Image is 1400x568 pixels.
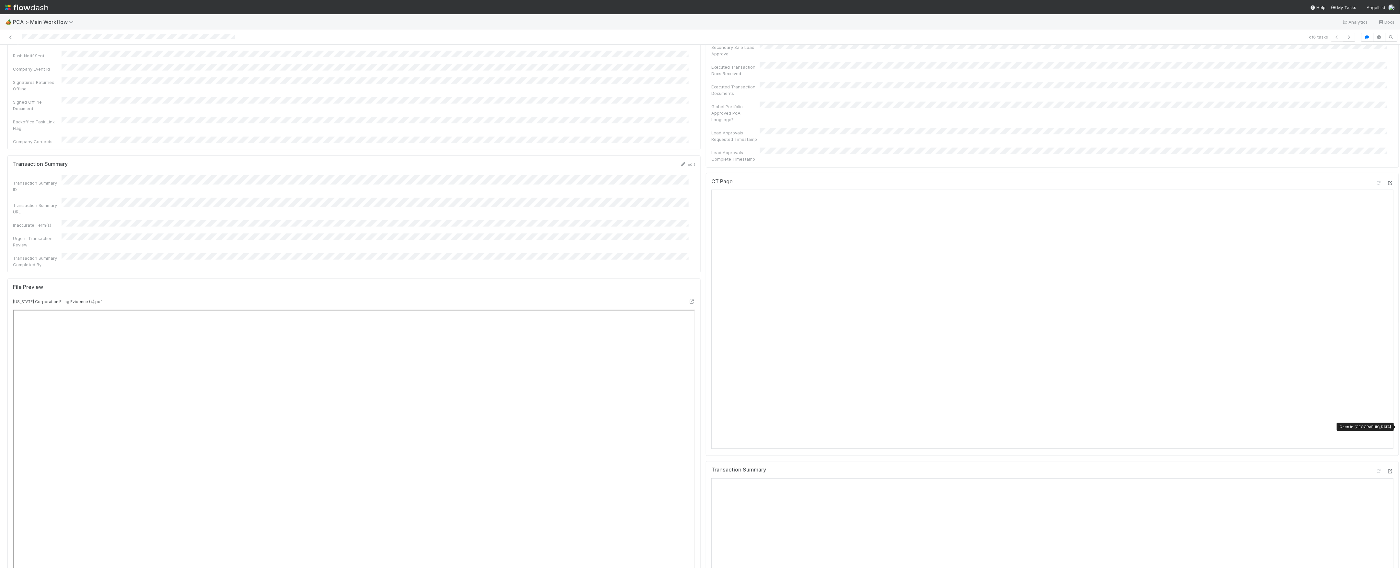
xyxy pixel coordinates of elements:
[711,103,760,123] div: Global Portfolio Approved PoA Language?
[1367,5,1386,10] span: AngelList
[13,52,62,59] div: Rush Notif Sent
[13,299,102,304] small: [US_STATE] Corporation Filing Evidence (4).pdf
[680,162,695,167] a: Edit
[13,222,62,228] div: Inaccurate Term(s)
[13,235,62,248] div: Urgent Transaction Review
[1378,18,1395,26] a: Docs
[5,19,12,25] span: 🏕️
[13,99,62,112] div: Signed Offline Document
[13,119,62,131] div: Backoffice Task Link Flag
[13,66,62,72] div: Company Event Id
[1388,5,1395,11] img: avatar_b6a6ccf4-6160-40f7-90da-56c3221167ae.png
[13,180,62,193] div: Transaction Summary ID
[1331,5,1357,10] span: My Tasks
[13,255,62,268] div: Transaction Summary Completed By
[711,130,760,142] div: Lead Approvals Requested Timestamp
[711,84,760,97] div: Executed Transaction Documents
[13,161,68,167] h5: Transaction Summary
[1310,4,1326,11] div: Help
[711,44,760,57] div: Secondary Sale Lead Approval
[1331,4,1357,11] a: My Tasks
[13,138,62,145] div: Company Contacts
[13,284,43,290] h5: File Preview
[13,79,62,92] div: Signatures Returned Offline
[711,149,760,162] div: Lead Approvals Complete Timestamp
[1307,34,1328,40] span: 1 of 6 tasks
[13,19,77,25] span: PCA > Main Workflow
[1342,18,1368,26] a: Analytics
[13,202,62,215] div: Transaction Summary URL
[711,64,760,77] div: Executed Transaction Docs Received
[5,2,48,13] img: logo-inverted-e16ddd16eac7371096b0.svg
[711,467,766,473] h5: Transaction Summary
[711,178,733,185] h5: CT Page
